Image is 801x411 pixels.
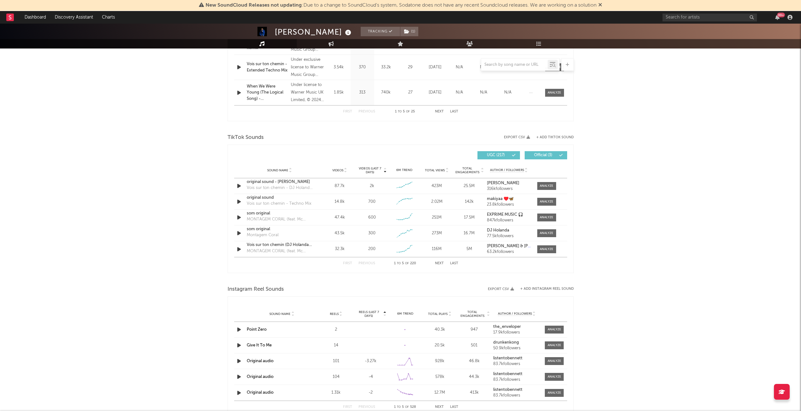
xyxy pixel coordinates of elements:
[454,214,484,221] div: 17.5M
[422,246,451,252] div: 116M
[450,110,458,113] button: Last
[493,393,540,398] div: 83.7k followers
[482,153,510,157] span: UGC ( 217 )
[247,359,274,363] a: Original audio
[454,183,484,189] div: 25.5M
[247,248,313,254] div: MONTAGEM CORAL (feat. Mc Cyclope)
[247,391,274,395] a: Original audio
[358,262,375,265] button: Previous
[422,230,451,237] div: 273M
[320,327,352,333] div: 2
[343,262,352,265] button: First
[477,151,520,159] button: UGC(217)
[355,374,386,380] div: -4
[50,11,98,24] a: Discovery Assistant
[370,183,374,189] div: 2k
[388,403,422,411] div: 1 5 528
[247,226,313,232] div: som original
[487,197,514,201] strong: makiyaa ♥️🦋
[425,89,446,96] div: [DATE]
[247,201,311,207] div: Vois sur ton chemin - Techno Mix
[428,312,448,316] span: Total Plays
[487,187,531,191] div: 316k followers
[424,390,455,396] div: 12.7M
[247,242,313,248] div: Vois sur ton chemin (DJ Holanda MONTAGEM CORAL Remix)
[400,27,418,36] button: (1)
[498,312,532,316] span: Author / Followers
[247,179,313,185] a: original sound - [PERSON_NAME]
[493,340,540,345] a: drunkenkong
[422,199,451,205] div: 2.02M
[459,342,490,349] div: 501
[493,372,522,376] strong: listentobennett
[487,244,531,248] a: [PERSON_NAME] & [PERSON_NAME]
[320,374,352,380] div: 104
[343,405,352,409] button: First
[530,136,574,139] button: + Add TikTok Sound
[343,110,352,113] button: First
[20,11,50,24] a: Dashboard
[247,210,313,217] a: som original
[358,110,375,113] button: Previous
[358,405,375,409] button: Previous
[454,246,484,252] div: 5M
[376,89,396,96] div: 740k
[390,311,421,316] div: 6M Trend
[247,185,313,191] div: Vois sur ton chemin - DJ Holanda MONTAGEM CORAL Remix
[663,14,757,21] input: Search for artists
[406,110,410,113] span: of
[352,89,373,96] div: 313
[493,325,540,329] a: the_enveloper
[487,244,556,248] strong: [PERSON_NAME] & [PERSON_NAME]
[325,230,354,237] div: 43.5k
[514,287,574,291] div: + Add Instagram Reel Sound
[400,27,419,36] span: ( 1 )
[520,287,574,291] button: + Add Instagram Reel Sound
[504,135,530,139] button: Export CSV
[329,89,349,96] div: 1.85k
[247,216,313,223] div: MONTAGEM CORAL (feat. Mc Cyclope)
[422,214,451,221] div: 251M
[361,27,400,36] button: Tracking
[368,246,375,252] div: 200
[424,358,455,364] div: 928k
[399,89,421,96] div: 27
[493,372,540,376] a: listentobennett
[487,213,531,217] a: EXPRIME MUSIC 🎧
[493,325,521,329] strong: the_enveloper
[291,56,325,79] div: Under exclusive license to Warner Music Group Germany Holding GmbH, © 2023 [PERSON_NAME]
[424,327,455,333] div: 40.3k
[397,406,401,408] span: to
[481,62,548,67] input: Search by song name or URL
[320,390,352,396] div: 1.31k
[435,262,444,265] button: Next
[459,327,490,333] div: 947
[325,183,354,189] div: 87.7k
[355,358,386,364] div: -3.27k
[291,81,325,104] div: Under license to Warner Music UK Limited, © 2024 What A DJ Ltd
[493,356,540,361] a: listentobennett
[424,342,455,349] div: 20.5k
[368,199,375,205] div: 700
[357,167,383,174] span: Videos (last 7 days)
[473,89,494,96] div: N/A
[487,250,531,254] div: 63.2k followers
[355,390,386,396] div: -2
[206,3,596,8] span: : Due to a change to SoundCloud's system, Sodatone does not have any recent Soundcloud releases. ...
[487,234,531,238] div: 77.5k followers
[247,83,288,102] a: When We Were Young (The Logical Song) - [PERSON_NAME] Remix Extended
[325,199,354,205] div: 14.8k
[493,378,540,382] div: 83.7k followers
[325,246,354,252] div: 32.3k
[449,89,470,96] div: N/A
[398,110,402,113] span: to
[332,168,343,172] span: Videos
[525,151,567,159] button: Official(3)
[330,312,339,316] span: Reels
[529,153,558,157] span: Official ( 3 )
[487,218,531,223] div: 847k followers
[493,346,540,351] div: 50.9k followers
[247,328,267,332] a: Point Zero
